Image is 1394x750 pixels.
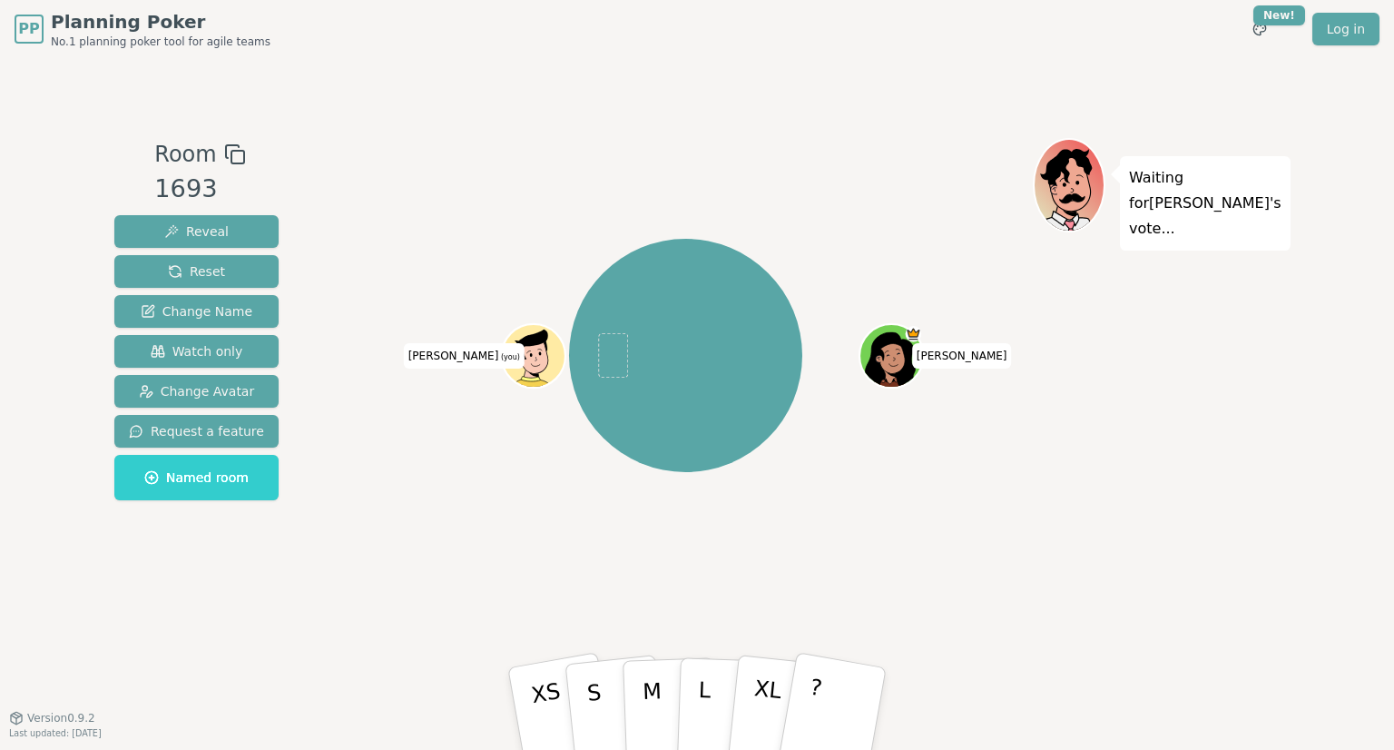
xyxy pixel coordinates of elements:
button: Request a feature [114,415,279,448]
span: Reset [168,262,225,281]
button: Click to change your avatar [504,326,564,386]
span: Change Name [141,302,252,321]
div: 1693 [154,171,245,208]
a: Log in [1312,13,1379,45]
a: PPPlanning PokerNo.1 planning poker tool for agile teams [15,9,270,49]
span: Change Avatar [139,382,255,400]
span: (you) [498,353,520,361]
button: Change Avatar [114,375,279,408]
button: Version0.9.2 [9,711,95,725]
span: Named room [144,469,249,487]
span: Room [154,138,216,171]
span: Click to change your name [404,343,525,369]
span: No.1 planning poker tool for agile teams [51,35,270,49]
span: Last updated: [DATE] [9,728,102,738]
div: New! [1253,5,1305,25]
button: Reset [114,255,279,288]
span: Click to change your name [912,343,1012,369]
span: Request a feature [129,422,264,440]
span: Pamela is the host [906,326,922,342]
span: Version 0.9.2 [27,711,95,725]
span: PP [18,18,39,40]
span: Reveal [164,222,229,241]
button: Change Name [114,295,279,328]
button: Named room [114,455,279,500]
button: Watch only [114,335,279,368]
p: Waiting for [PERSON_NAME] 's vote... [1129,165,1281,242]
span: Planning Poker [51,9,270,35]
span: Watch only [151,342,243,360]
button: New! [1243,13,1276,45]
button: Reveal [114,215,279,248]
